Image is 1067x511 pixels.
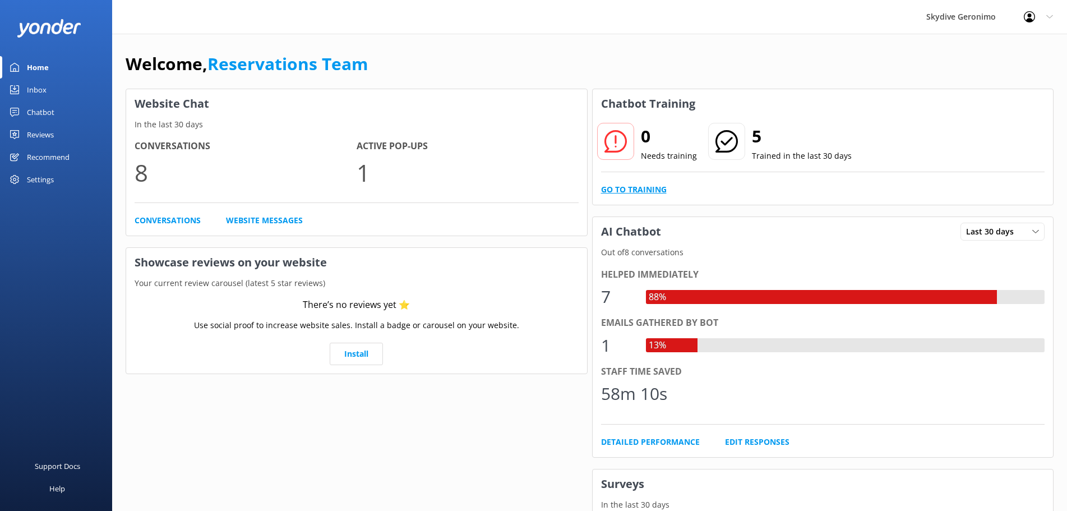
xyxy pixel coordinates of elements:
p: 1 [357,154,579,191]
span: Last 30 days [966,225,1020,238]
div: Staff time saved [601,365,1045,379]
p: In the last 30 days [126,118,587,131]
div: Reviews [27,123,54,146]
h3: AI Chatbot [593,217,669,246]
div: Recommend [27,146,70,168]
div: Chatbot [27,101,54,123]
h1: Welcome, [126,50,368,77]
h4: Active Pop-ups [357,139,579,154]
div: Emails gathered by bot [601,316,1045,330]
a: Go to Training [601,183,667,196]
div: 13% [646,338,669,353]
h2: 5 [752,123,852,150]
div: 88% [646,290,669,305]
div: 7 [601,283,635,310]
div: 58m 10s [601,380,667,407]
p: Trained in the last 30 days [752,150,852,162]
img: yonder-white-logo.png [17,19,81,38]
h3: Chatbot Training [593,89,704,118]
h3: Website Chat [126,89,587,118]
a: Website Messages [226,214,303,227]
a: Detailed Performance [601,436,700,448]
a: Edit Responses [725,436,789,448]
h2: 0 [641,123,697,150]
h3: Surveys [593,469,1054,499]
a: Conversations [135,214,201,227]
a: Install [330,343,383,365]
h3: Showcase reviews on your website [126,248,587,277]
div: Inbox [27,79,47,101]
div: There’s no reviews yet ⭐ [303,298,410,312]
p: Your current review carousel (latest 5 star reviews) [126,277,587,289]
div: Help [49,477,65,500]
h4: Conversations [135,139,357,154]
div: 1 [601,332,635,359]
p: Use social proof to increase website sales. Install a badge or carousel on your website. [194,319,519,332]
p: Out of 8 conversations [593,246,1054,259]
p: 8 [135,154,357,191]
p: Needs training [641,150,697,162]
div: Home [27,56,49,79]
div: Helped immediately [601,268,1045,282]
a: Reservations Team [207,52,368,75]
div: Settings [27,168,54,191]
div: Support Docs [35,455,80,477]
p: In the last 30 days [593,499,1054,511]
